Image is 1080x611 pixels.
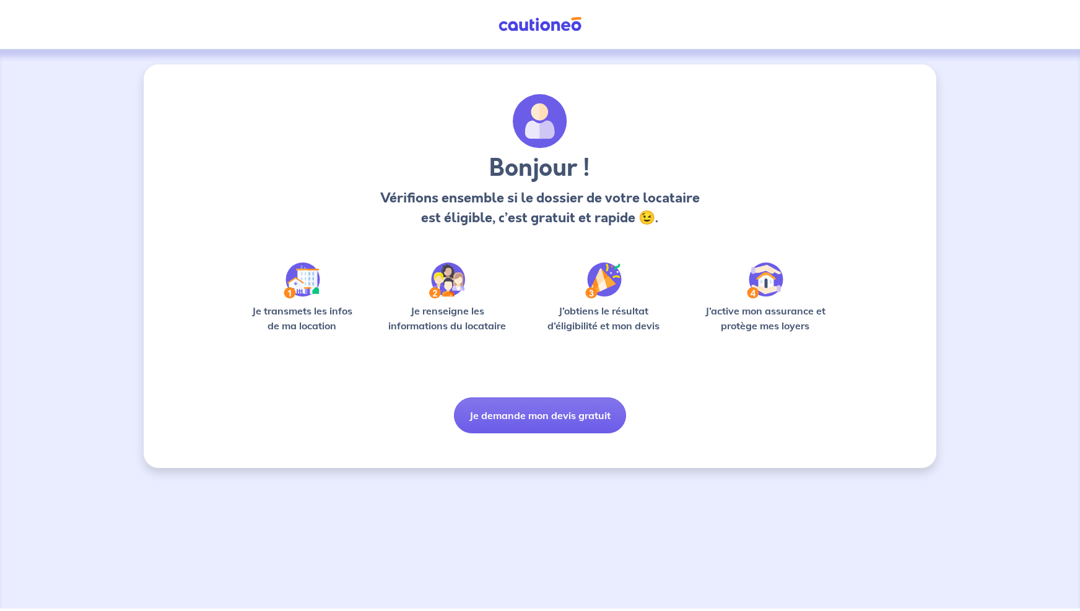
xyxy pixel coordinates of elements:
[494,17,586,32] img: Cautioneo
[429,262,465,298] img: /static/c0a346edaed446bb123850d2d04ad552/Step-2.svg
[284,262,320,298] img: /static/90a569abe86eec82015bcaae536bd8e6/Step-1.svg
[454,397,626,433] button: Je demande mon devis gratuit
[585,262,622,298] img: /static/f3e743aab9439237c3e2196e4328bba9/Step-3.svg
[377,188,703,228] p: Vérifions ensemble si le dossier de votre locataire est éligible, c’est gratuit et rapide 😉.
[381,303,514,333] p: Je renseigne les informations du locataire
[534,303,674,333] p: J’obtiens le résultat d’éligibilité et mon devis
[747,262,783,298] img: /static/bfff1cf634d835d9112899e6a3df1a5d/Step-4.svg
[513,94,567,149] img: archivate
[243,303,361,333] p: Je transmets les infos de ma location
[377,154,703,183] h3: Bonjour !
[693,303,837,333] p: J’active mon assurance et protège mes loyers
